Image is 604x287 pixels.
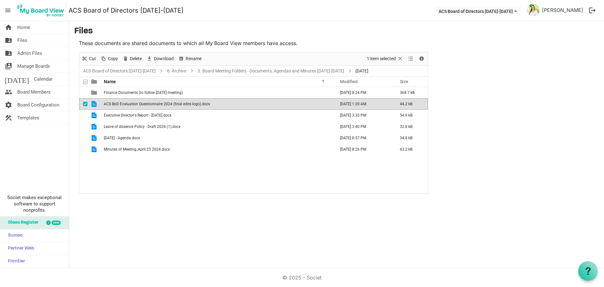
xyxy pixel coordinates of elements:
[121,55,143,63] button: Delete
[5,255,25,268] span: Frontier
[87,110,102,121] td: is template cell column header type
[104,79,116,84] span: Name
[153,55,174,63] span: Download
[102,87,333,98] td: Finance Documents (to follow May 22 meeting) is template cell column header Name
[79,39,428,47] p: These documents are shared documents to which all My Board View members have access.
[82,67,157,75] a: ACS Board of Directors [DATE]-[DATE]
[393,132,428,144] td: 34.8 kB is template cell column header Size
[5,242,34,255] span: Partner Web
[104,90,183,95] span: Finance Documents (to follow [DATE] meeting)
[104,147,170,152] span: Minutes of Meeting_April 25 2024.docx
[333,110,393,121] td: May 17, 2024 3:35 PM column header Modified
[417,55,426,63] button: Details
[15,3,66,18] img: My Board View Logo
[5,60,12,72] span: switch_account
[34,73,53,85] span: Calendar
[17,60,50,72] span: Manage Boards
[102,98,333,110] td: ACS BoD Evaluation Questionnaire 2024 (final edits logo).docx is template cell column header Name
[393,110,428,121] td: 54.9 kB is template cell column header Size
[144,52,176,66] div: Download
[393,87,428,98] td: 368.7 kB is template cell column header Size
[120,52,144,66] div: Delete
[5,86,12,98] span: people
[17,86,51,98] span: Board Members
[102,110,333,121] td: Executive Director's Report - 23 May 2024.docx is template cell column header Name
[79,110,87,121] td: checkbox
[79,87,87,98] td: checkbox
[52,221,61,225] div: new
[5,112,12,124] span: construction
[340,79,358,84] span: Modified
[129,55,143,63] span: Delete
[104,113,171,118] span: Executive Director's Report - [DATE].docx
[176,52,204,66] div: Rename
[354,67,370,75] span: [DATE]
[87,87,102,98] td: is template cell column header type
[177,55,203,63] button: Rename
[434,7,521,15] button: ACS Board of Directors 2024-2025 dropdownbutton
[87,98,102,110] td: is template cell column header type
[98,52,120,66] div: Copy
[5,47,12,60] span: folder_shared
[102,121,333,132] td: Leave of Absence Policy - Draft 2024 (1).docx is template cell column header Name
[333,121,393,132] td: May 17, 2024 3:40 PM column header Modified
[185,55,202,63] span: Rename
[333,98,393,110] td: May 20, 2024 1:20 AM column header Modified
[416,52,427,66] div: Details
[405,52,416,66] div: View
[527,4,540,16] img: P1o51ie7xrVY5UL7ARWEW2r7gNC2P9H9vlLPs2zch7fLSXidsvLolGPwwA3uyx8AkiPPL2cfIerVbTx3yTZ2nQ_thumb.png
[87,121,102,132] td: is template cell column header type
[79,132,87,144] td: checkbox
[17,47,42,60] span: Admin Files
[74,26,599,37] h3: Files
[87,144,102,155] td: is template cell column header type
[87,132,102,144] td: is template cell column header type
[400,79,408,84] span: Size
[5,34,12,47] span: folder_shared
[99,55,119,63] button: Copy
[586,4,599,17] button: logout
[365,52,405,66] div: Clear selection
[88,55,97,63] span: Cut
[5,229,23,242] span: Sumac
[2,4,14,16] span: menu
[5,21,12,34] span: home
[104,102,210,106] span: ACS BoD Evaluation Questionnaire 2024 (final edits logo).docx
[79,121,87,132] td: checkbox
[107,55,119,63] span: Copy
[540,4,586,16] a: [PERSON_NAME]
[81,55,97,63] button: Cut
[393,121,428,132] td: 32.8 kB is template cell column header Size
[17,99,59,111] span: Board Configuration
[79,52,98,66] div: Cut
[17,21,30,34] span: Home
[15,3,69,18] a: My Board View Logo
[282,274,322,281] a: © 2025 - Societ
[366,55,396,63] span: 1 item selected
[333,132,393,144] td: May 16, 2024 8:57 PM column header Modified
[333,87,393,98] td: May 23, 2024 8:24 PM column header Modified
[104,136,140,140] span: [DATE] - Agenda.docx
[145,55,175,63] button: Download
[79,144,87,155] td: checkbox
[166,67,187,75] a: 6. Archive
[79,98,87,110] td: checkbox
[17,34,27,47] span: Files
[333,144,393,155] td: May 15, 2024 8:26 PM column header Modified
[5,216,38,229] span: Glass Register
[102,132,333,144] td: May 23 2024 - Agenda.docx is template cell column header Name
[17,112,39,124] span: Templates
[69,4,183,17] a: ACS Board of Directors [DATE]-[DATE]
[393,98,428,110] td: 44.2 kB is template cell column header Size
[3,194,66,213] span: Societ makes exceptional software to support nonprofits.
[407,55,414,63] button: View dropdownbutton
[196,67,345,75] a: 3. Board Meeting Folders - Documents, Agendas and Minutes [DATE]-[DATE]
[102,144,333,155] td: Minutes of Meeting_April 25 2024.docx is template cell column header Name
[5,99,12,111] span: settings
[393,144,428,155] td: 63.2 kB is template cell column header Size
[104,124,181,129] span: Leave of Absence Policy - Draft 2024 (1).docx
[5,73,29,85] span: [DATE]
[366,55,405,63] button: Selection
